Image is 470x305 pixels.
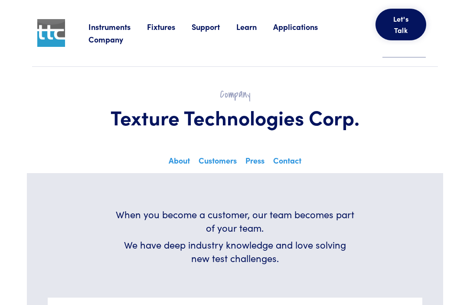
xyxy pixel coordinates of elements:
[53,88,417,101] h2: Company
[88,21,147,32] a: Instruments
[167,153,192,172] a: About
[115,208,355,235] h6: When you become a customer, our team becomes part of your team.
[53,105,417,130] h1: Texture Technologies Corp.
[273,21,334,32] a: Applications
[147,21,192,32] a: Fixtures
[88,34,140,45] a: Company
[37,19,65,47] img: ttc_logo_1x1_v1.0.png
[192,21,236,32] a: Support
[375,9,427,40] button: Let's Talk
[271,153,303,172] a: Contact
[115,238,355,265] h6: We have deep industry knowledge and love solving new test challenges.
[236,21,273,32] a: Learn
[244,153,266,172] a: Press
[197,153,238,172] a: Customers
